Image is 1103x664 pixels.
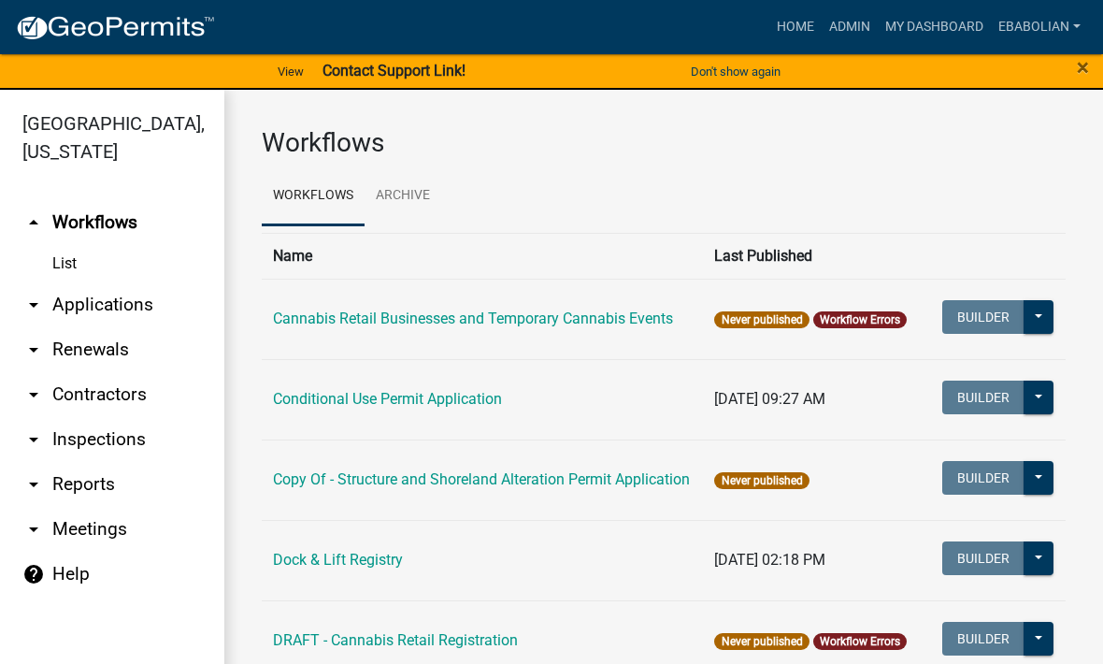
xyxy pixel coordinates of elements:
a: Admin [822,9,878,45]
span: Never published [714,633,809,650]
i: arrow_drop_down [22,383,45,406]
a: Workflow Errors [820,635,900,648]
span: × [1077,54,1089,80]
i: arrow_drop_down [22,294,45,316]
button: Don't show again [683,56,788,87]
i: help [22,563,45,585]
a: Copy Of - Structure and Shoreland Alteration Permit Application [273,470,690,488]
a: Home [769,9,822,45]
h3: Workflows [262,127,1066,159]
span: [DATE] 09:27 AM [714,390,825,408]
a: Dock & Lift Registry [273,551,403,569]
a: Workflows [262,166,365,226]
i: arrow_drop_down [22,473,45,496]
button: Builder [942,622,1024,656]
a: Conditional Use Permit Application [273,390,502,408]
a: Archive [365,166,441,226]
strong: Contact Support Link! [322,62,466,79]
i: arrow_drop_down [22,428,45,451]
a: Workflow Errors [820,313,900,326]
th: Last Published [703,233,930,279]
a: My Dashboard [878,9,991,45]
button: Builder [942,300,1024,334]
a: View [270,56,311,87]
span: Never published [714,311,809,328]
span: Never published [714,472,809,489]
th: Name [262,233,703,279]
a: ebabolian [991,9,1088,45]
button: Builder [942,461,1024,495]
i: arrow_drop_up [22,211,45,234]
a: Cannabis Retail Businesses and Temporary Cannabis Events [273,310,673,327]
button: Close [1077,56,1089,79]
a: DRAFT - Cannabis Retail Registration [273,631,518,649]
i: arrow_drop_down [22,339,45,361]
i: arrow_drop_down [22,518,45,541]
button: Builder [942,541,1024,575]
button: Builder [942,381,1024,414]
span: [DATE] 02:18 PM [714,551,825,569]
